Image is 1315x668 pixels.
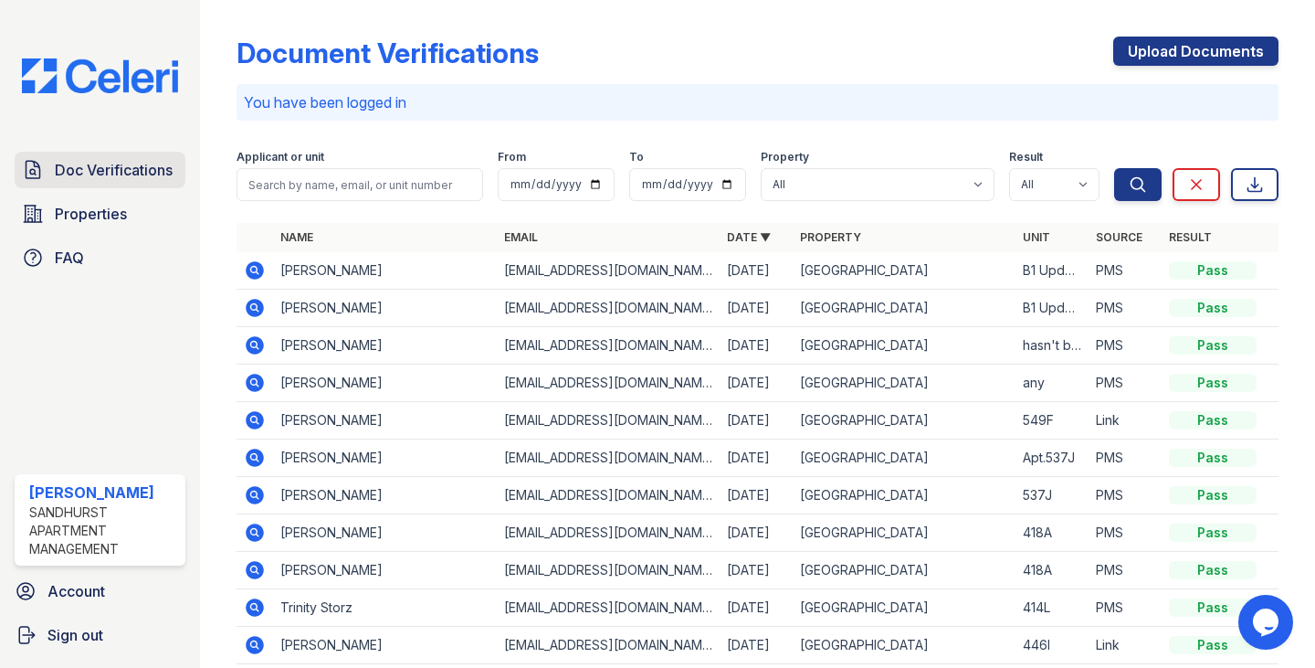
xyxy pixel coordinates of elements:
[280,230,313,244] a: Name
[497,440,720,477] td: [EMAIL_ADDRESS][DOMAIN_NAME]
[720,402,793,440] td: [DATE]
[273,402,496,440] td: [PERSON_NAME]
[1096,230,1142,244] a: Source
[720,290,793,327] td: [DATE]
[720,627,793,664] td: [DATE]
[1169,524,1257,542] div: Pass
[497,402,720,440] td: [EMAIL_ADDRESS][DOMAIN_NAME]
[497,552,720,589] td: [EMAIL_ADDRESS][DOMAIN_NAME]
[1169,230,1212,244] a: Result
[1015,627,1089,664] td: 446I
[793,290,1015,327] td: [GEOGRAPHIC_DATA]
[720,252,793,290] td: [DATE]
[7,617,193,653] button: Sign out
[1089,365,1162,402] td: PMS
[720,477,793,514] td: [DATE]
[55,247,84,269] span: FAQ
[793,589,1015,627] td: [GEOGRAPHIC_DATA]
[273,589,496,627] td: Trinity Storz
[1169,336,1257,355] div: Pass
[504,230,538,244] a: Email
[1169,599,1257,617] div: Pass
[15,196,185,232] a: Properties
[761,150,809,164] label: Property
[273,627,496,664] td: [PERSON_NAME]
[273,365,496,402] td: [PERSON_NAME]
[793,477,1015,514] td: [GEOGRAPHIC_DATA]
[497,477,720,514] td: [EMAIL_ADDRESS][DOMAIN_NAME]
[793,552,1015,589] td: [GEOGRAPHIC_DATA]
[29,482,178,504] div: [PERSON_NAME]
[793,365,1015,402] td: [GEOGRAPHIC_DATA]
[1169,299,1257,317] div: Pass
[1089,589,1162,627] td: PMS
[1015,552,1089,589] td: 418A
[497,290,720,327] td: [EMAIL_ADDRESS][DOMAIN_NAME]
[273,477,496,514] td: [PERSON_NAME]
[1089,477,1162,514] td: PMS
[1113,37,1278,66] a: Upload Documents
[497,627,720,664] td: [EMAIL_ADDRESS][DOMAIN_NAME]
[1089,514,1162,552] td: PMS
[1015,252,1089,290] td: B1 Updated
[497,327,720,365] td: [EMAIL_ADDRESS][DOMAIN_NAME]
[1089,402,1162,440] td: Link
[800,230,861,244] a: Property
[1015,440,1089,477] td: Apt.537J
[1089,552,1162,589] td: PMS
[1238,595,1297,650] iframe: chat widget
[1169,374,1257,392] div: Pass
[47,580,105,602] span: Account
[1009,150,1043,164] label: Result
[1015,477,1089,514] td: 537J
[793,440,1015,477] td: [GEOGRAPHIC_DATA]
[273,440,496,477] td: [PERSON_NAME]
[15,152,185,188] a: Doc Verifications
[55,203,127,225] span: Properties
[1089,440,1162,477] td: PMS
[1169,411,1257,429] div: Pass
[237,37,539,69] div: Document Verifications
[237,150,324,164] label: Applicant or unit
[497,589,720,627] td: [EMAIL_ADDRESS][DOMAIN_NAME]
[793,327,1015,365] td: [GEOGRAPHIC_DATA]
[7,573,193,610] a: Account
[720,552,793,589] td: [DATE]
[1169,561,1257,579] div: Pass
[720,589,793,627] td: [DATE]
[55,159,173,181] span: Doc Verifications
[244,91,1271,113] p: You have been logged in
[1089,327,1162,365] td: PMS
[1089,252,1162,290] td: PMS
[1089,627,1162,664] td: Link
[29,504,178,558] div: Sandhurst Apartment Management
[1015,290,1089,327] td: B1 Updated
[1169,449,1257,467] div: Pass
[1169,636,1257,654] div: Pass
[720,440,793,477] td: [DATE]
[1015,365,1089,402] td: any
[1023,230,1050,244] a: Unit
[1015,327,1089,365] td: hasn't been assigned
[497,365,720,402] td: [EMAIL_ADDRESS][DOMAIN_NAME]
[727,230,771,244] a: Date ▼
[793,252,1015,290] td: [GEOGRAPHIC_DATA]
[629,150,644,164] label: To
[720,327,793,365] td: [DATE]
[1169,261,1257,280] div: Pass
[273,514,496,552] td: [PERSON_NAME]
[1015,514,1089,552] td: 418A
[7,58,193,93] img: CE_Logo_Blue-a8612792a0a2168367f1c8372b55b34899dd931a85d93a1a3d3e32e68fde9ad4.png
[793,402,1015,440] td: [GEOGRAPHIC_DATA]
[498,150,526,164] label: From
[497,252,720,290] td: [EMAIL_ADDRESS][DOMAIN_NAME]
[237,168,483,201] input: Search by name, email, or unit number
[1169,486,1257,504] div: Pass
[497,514,720,552] td: [EMAIL_ADDRESS][DOMAIN_NAME]
[720,514,793,552] td: [DATE]
[273,552,496,589] td: [PERSON_NAME]
[793,514,1015,552] td: [GEOGRAPHIC_DATA]
[47,624,103,646] span: Sign out
[720,365,793,402] td: [DATE]
[793,627,1015,664] td: [GEOGRAPHIC_DATA]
